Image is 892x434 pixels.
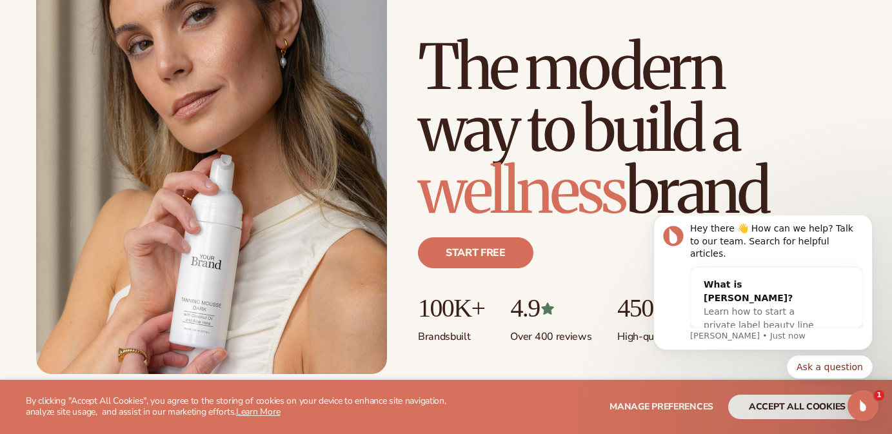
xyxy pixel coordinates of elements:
[610,395,713,419] button: Manage preferences
[70,91,180,128] span: Learn how to start a private label beauty line with [PERSON_NAME]
[26,396,450,418] p: By clicking "Accept All Cookies", you agree to the storing of cookies on your device to enhance s...
[56,7,229,45] div: Hey there 👋 How can we help? Talk to our team. Search for helpful articles.
[610,400,713,413] span: Manage preferences
[418,322,484,344] p: Brands built
[418,294,484,322] p: 100K+
[617,322,715,344] p: High-quality products
[236,406,280,418] a: Learn More
[510,322,591,344] p: Over 400 reviews
[847,390,878,421] iframe: Intercom live chat
[57,52,203,141] div: What is [PERSON_NAME]?Learn how to start a private label beauty line with [PERSON_NAME]
[153,140,239,163] button: Quick reply: Ask a question
[874,390,884,400] span: 1
[418,152,626,230] span: wellness
[29,10,50,31] img: Profile image for Lee
[56,7,229,113] div: Message content
[617,294,715,322] p: 450+
[56,115,229,126] p: Message from Lee, sent Just now
[418,36,856,222] h1: The modern way to build a brand
[728,395,866,419] button: accept all cookies
[634,215,892,386] iframe: Intercom notifications message
[70,63,190,90] div: What is [PERSON_NAME]?
[510,294,591,322] p: 4.9
[19,140,239,163] div: Quick reply options
[418,237,533,268] a: Start free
